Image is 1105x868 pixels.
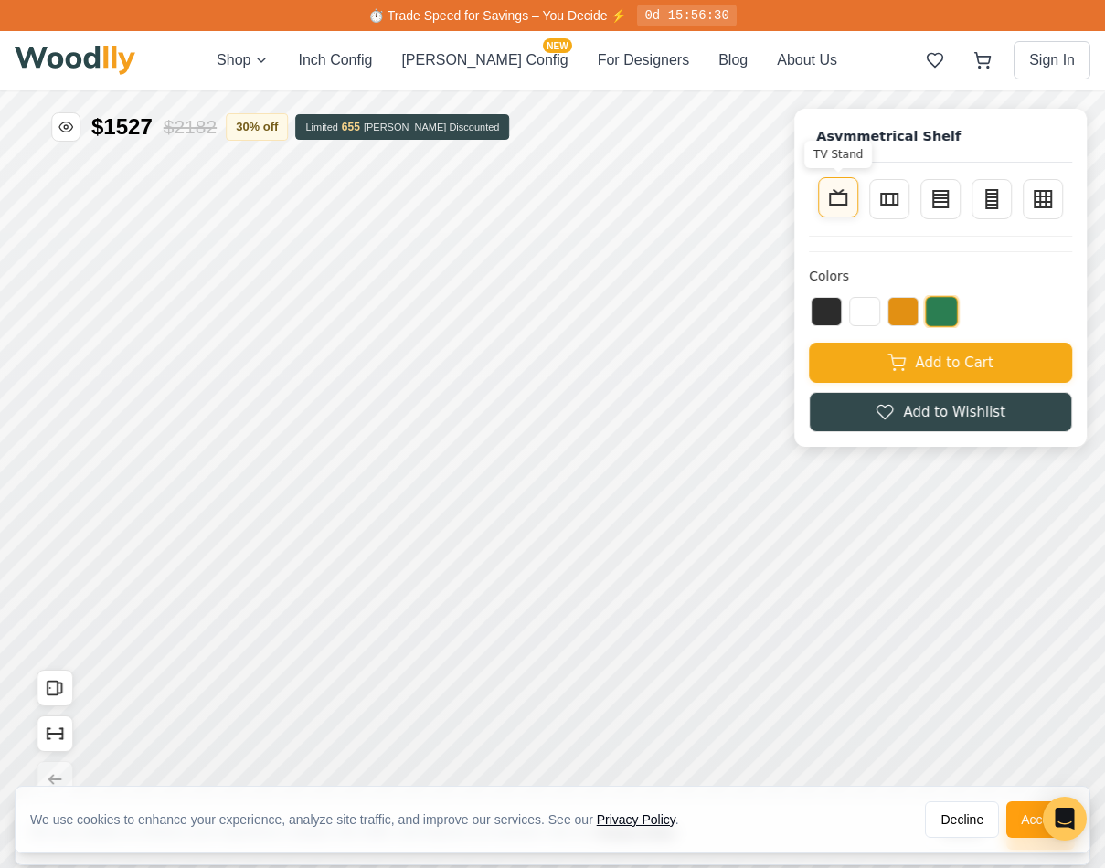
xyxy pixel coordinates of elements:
[718,49,748,71] button: Blog
[30,732,694,750] div: We use cookies to enhance your experience, analyze site traffic, and improve our services. See our .
[1006,801,1075,838] button: Accept
[777,49,837,71] button: About Us
[809,176,1072,196] h4: Colors
[925,801,999,838] button: Decline
[368,8,626,23] span: ⏱️ Trade Speed for Savings – You Decide ⚡
[298,49,372,71] button: Inch Config
[401,49,568,71] button: [PERSON_NAME] ConfigNEW
[925,723,999,759] button: Decline
[809,252,1072,292] button: Add to Cart
[597,734,675,748] a: Privacy Policy
[37,625,73,662] button: Show Dimensions
[37,579,73,616] button: Open All Doors
[217,49,269,71] button: Shop
[887,206,919,236] button: Yellow
[543,38,571,53] span: NEW
[849,206,880,236] button: White
[597,812,675,827] a: Privacy Policy
[818,87,858,127] button: TV Stand
[30,810,694,829] div: We use cookies to enhance your experience, analyze site traffic, and improve our services. See our .
[809,33,968,60] h1: Asymmetrical Shelf
[637,5,736,26] div: 0d 15:56:30
[809,302,1072,342] button: Add to Wishlist
[51,22,80,51] button: Hide price
[811,206,842,236] button: Black
[598,49,689,71] button: For Designers
[1014,41,1090,79] button: Sign In
[925,206,958,237] button: Green
[1006,723,1075,759] button: Accept
[15,46,135,75] img: Woodlly
[1043,797,1087,841] div: Open Intercom Messenger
